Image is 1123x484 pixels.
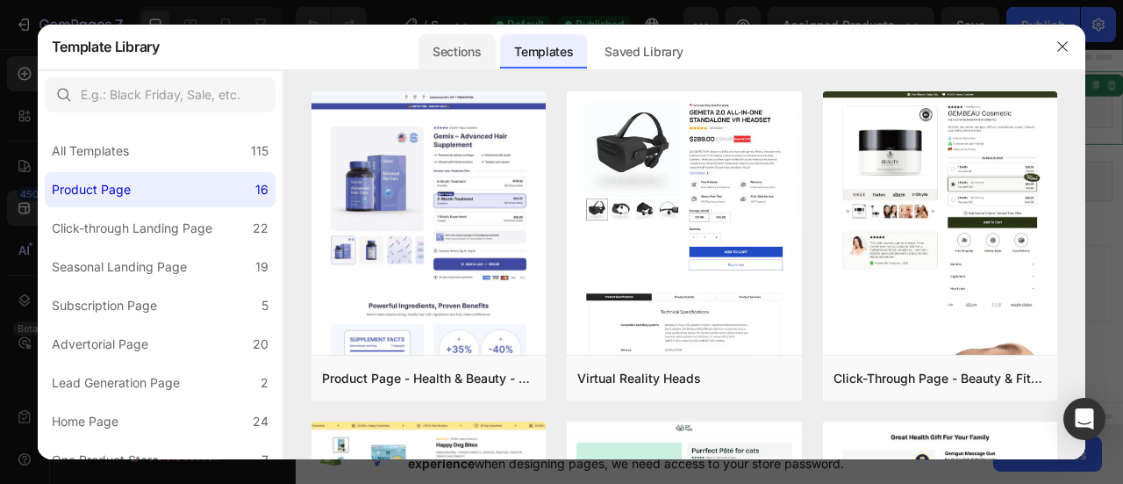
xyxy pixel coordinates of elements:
div: 20 [253,334,268,355]
span: Add section [485,248,569,266]
h2: Template Library [52,24,160,69]
div: All Templates [52,141,129,162]
span: inspired by CRO experts [329,309,449,325]
span: then drag & drop elements [590,309,721,325]
div: Lead Generation Page [52,372,180,394]
div: Saved Library [590,34,697,69]
div: Seasonal Landing Page [52,256,187,278]
div: 22 [253,218,268,239]
div: 2 [261,372,268,394]
div: Click-through Landing Page [52,218,212,239]
div: Home Page [52,411,118,432]
span: Shopify section: product-information [442,72,638,93]
div: Virtual Reality Heads [577,368,701,389]
div: Product Page [52,179,131,200]
input: E.g.: Black Friday, Sale, etc. [45,77,275,112]
div: 16 [255,179,268,200]
div: Templates [500,34,587,69]
div: Advertorial Page [52,334,148,355]
div: Choose templates [338,287,444,306]
div: 19 [255,256,268,278]
div: 24 [253,411,268,432]
div: Subscription Page [52,295,157,316]
div: Click-Through Page - Beauty & Fitness - Cosmetic [833,368,1048,389]
div: Generate layout [476,287,568,306]
span: Shopify section: product-recommendations [424,165,656,186]
div: 5 [261,295,268,316]
div: Add blank section [604,287,711,306]
div: Shopify section: product-information [811,46,1003,61]
div: 7 [261,450,268,471]
div: One Product Store [52,450,159,471]
div: Product Page - Health & Beauty - Hair Supplement [322,368,536,389]
div: 115 [251,141,268,162]
div: Sections [418,34,495,69]
div: Open Intercom Messenger [1063,398,1105,440]
span: from URL or image [473,309,567,325]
